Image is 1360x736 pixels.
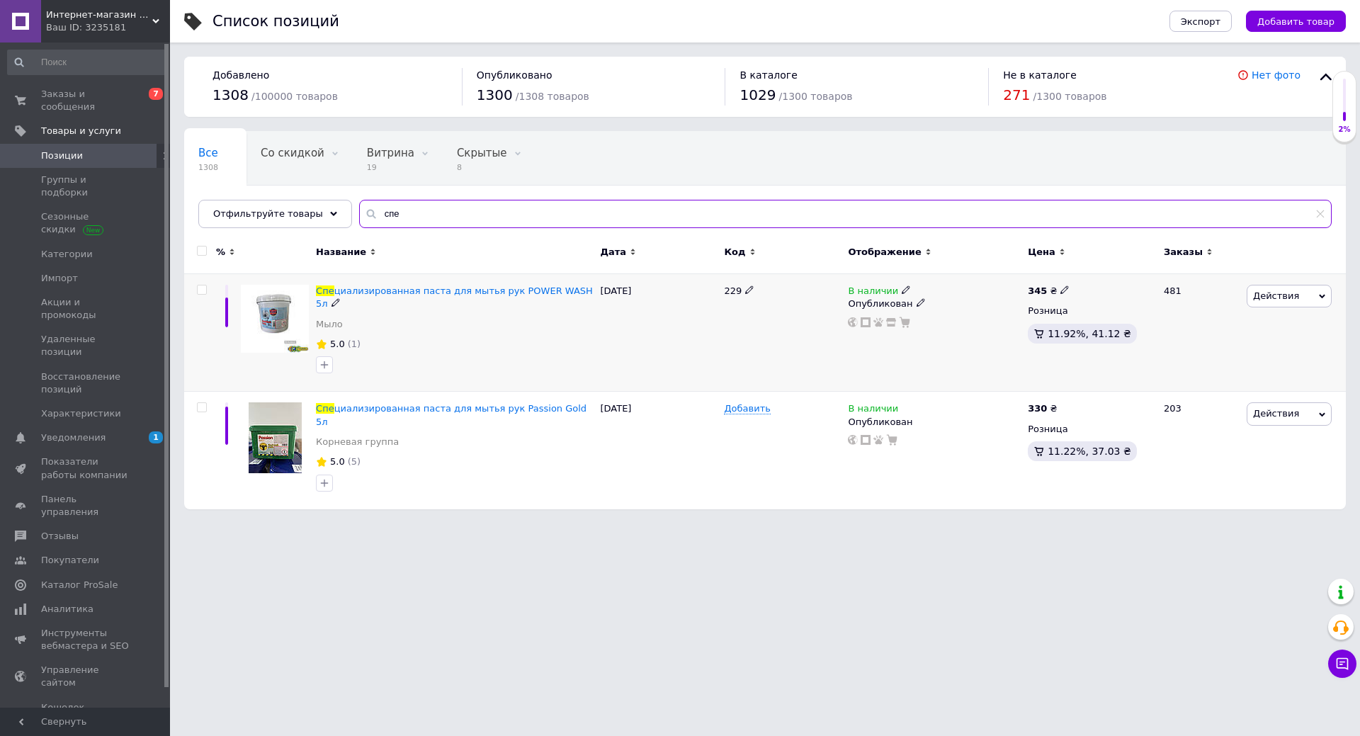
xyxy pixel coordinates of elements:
span: 1300 [477,86,513,103]
span: 1 [149,431,163,443]
span: 11.22%, 37.03 ₴ [1048,446,1131,457]
span: Удаленные позиции [41,333,131,358]
span: Характеристики [41,407,121,420]
span: Заказы и сообщения [41,88,131,113]
span: В каталоге [739,69,797,81]
span: 7 [149,88,163,100]
span: Каталог ProSale [41,579,118,591]
span: циализированная паста для мытья рук Passion Gold 5л [316,403,586,426]
span: Не в каталоге [1003,69,1077,81]
span: Товары и услуги [41,125,121,137]
span: Панель управления [41,493,131,519]
span: Управление сайтом [41,664,131,689]
button: Чат с покупателем [1328,650,1356,678]
span: Категории [41,248,93,261]
span: 229 [724,285,742,296]
span: В наличии [848,285,898,300]
div: Розница [1028,423,1152,436]
div: Опубликован [848,298,1021,310]
div: [DATE] [596,392,720,509]
span: циализированная паста для мытья рук POWER WASH 5л [316,285,593,309]
a: Специализированная паста для мытья рук Passion Gold 5л [316,403,586,426]
span: Спе [316,285,334,296]
span: Отзывы [41,530,79,543]
span: Действия [1253,408,1299,419]
button: Экспорт [1169,11,1232,32]
a: Нет фото [1252,69,1300,81]
span: Покупатели [41,554,99,567]
span: Сезонные скидки [41,210,131,236]
span: (1) [348,339,361,349]
span: Добавлено [212,69,269,81]
span: Дата [600,246,626,259]
div: ₴ [1028,285,1070,298]
img: Специализированная паста для мытья рук POWER WASH 5л [241,285,309,353]
span: 19 [367,162,414,173]
span: Витрина [367,147,414,159]
div: Список позиций [212,14,339,29]
a: Корневая группа [316,436,399,448]
span: Восстановление позиций [41,370,131,396]
span: Акции и промокоды [41,296,131,322]
div: Ваш ID: 3235181 [46,21,170,34]
span: Спе [316,403,334,414]
div: 481 [1155,274,1243,392]
div: 203 [1155,392,1243,509]
span: Отфильтруйте товары [213,208,323,219]
div: ₴ [1028,402,1057,415]
span: (5) [348,456,361,467]
span: / 1300 товаров [779,91,853,102]
span: 1029 [739,86,776,103]
span: Со скидкой [261,147,324,159]
span: Опубликованные [198,200,295,213]
span: Действия [1253,290,1299,301]
span: Добавить товар [1257,16,1334,27]
a: Специализированная паста для мытья рук POWER WASH 5л [316,285,593,309]
span: / 100000 товаров [251,91,338,102]
span: Позиции [41,149,83,162]
span: 271 [1003,86,1030,103]
span: Цена [1028,246,1055,259]
span: Аналитика [41,603,93,616]
b: 330 [1028,403,1047,414]
input: Поиск [7,50,167,75]
span: 1308 [198,162,218,173]
span: Показатели работы компании [41,455,131,481]
span: Скрытые [457,147,507,159]
div: 2% [1333,125,1356,135]
input: Поиск по названию позиции, артикулу и поисковым запросам [359,200,1332,228]
span: Импорт [41,272,78,285]
b: 345 [1028,285,1047,296]
span: В наличии [848,403,898,418]
span: Отображение [848,246,921,259]
img: Специализированная паста для мытья рук Passion Gold 5л [249,402,302,473]
span: Все [198,147,218,159]
span: Название [316,246,366,259]
span: / 1308 товаров [516,91,589,102]
span: 5.0 [330,456,345,467]
span: 1308 [212,86,249,103]
span: / 1300 товаров [1033,91,1107,102]
span: Инструменты вебмастера и SEO [41,627,131,652]
span: Опубликовано [477,69,552,81]
span: Код [724,246,745,259]
span: 8 [457,162,507,173]
div: Розница [1028,305,1152,317]
button: Добавить товар [1246,11,1346,32]
span: Экспорт [1181,16,1220,27]
span: Группы и подборки [41,174,131,199]
div: [DATE] [596,274,720,392]
div: Опубликован [848,416,1021,429]
span: 5.0 [330,339,345,349]
span: 11.92%, 41.12 ₴ [1048,328,1131,339]
a: Мыло [316,318,343,331]
span: Добавить [724,403,770,414]
span: % [216,246,225,259]
span: Кошелек компании [41,701,131,727]
span: Уведомления [41,431,106,444]
span: Заказы [1164,246,1203,259]
span: Интернет-магазин Товары из Европы [46,9,152,21]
